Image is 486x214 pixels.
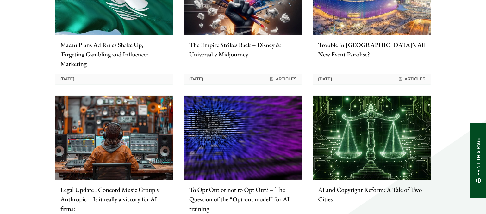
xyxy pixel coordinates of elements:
[318,185,425,204] p: AI and Copyright Reform: A Tale of Two Cities
[189,76,203,82] time: [DATE]
[318,40,425,59] p: Trouble in [GEOGRAPHIC_DATA]’s All New Event Paradise?
[398,76,425,82] span: Articles
[60,40,168,68] p: Macau Plans Ad Rules Shake Up, Targeting Gambling and Influencer Marketing
[318,76,332,82] time: [DATE]
[60,76,74,82] time: [DATE]
[269,76,296,82] span: Articles
[60,185,168,213] p: Legal Update : Concord Music Group v Anthropic – Is it really a victory for AI firms?
[189,185,296,213] p: To Opt Out or not to Opt Out? – The Question of the “Opt-out model” for AI training
[189,40,296,59] p: The Empire Strikes Back – Disney & Universal v Midjourney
